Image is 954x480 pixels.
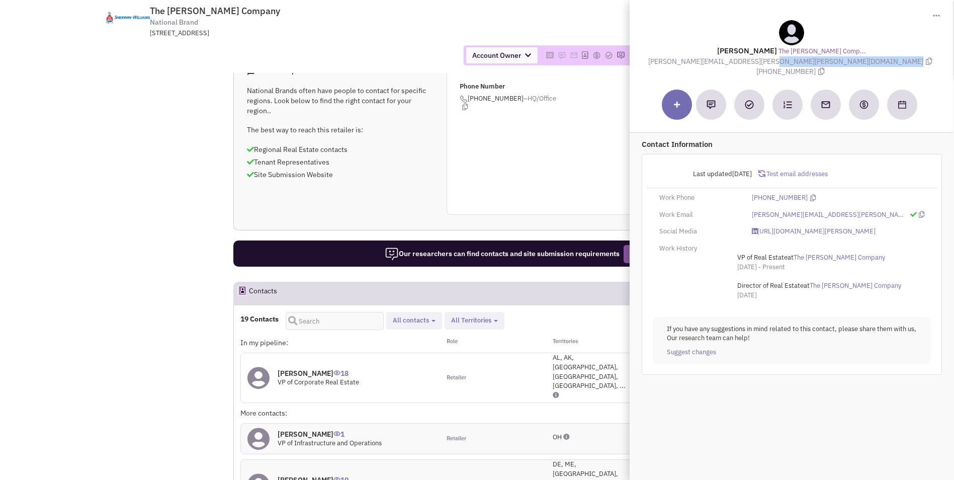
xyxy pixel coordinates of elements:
[460,95,468,103] img: icon-phone.png
[859,100,869,110] img: Create a deal
[752,210,907,220] a: [PERSON_NAME][EMAIL_ADDRESS][PERSON_NAME][PERSON_NAME][DOMAIN_NAME]
[617,51,625,59] img: Please add to your accounts
[592,51,600,59] img: Please add to your accounts
[737,253,885,262] span: at
[247,157,433,167] p: Tenant Representatives
[278,378,359,386] span: VP of Corporate Real Estate
[466,47,537,63] span: Account Owner
[278,430,382,439] h4: [PERSON_NAME]
[778,47,866,56] a: The [PERSON_NAME] Comp...
[460,94,632,110] span: [PHONE_NUMBER]
[648,57,934,66] span: [PERSON_NAME][EMAIL_ADDRESS][PERSON_NAME][PERSON_NAME][DOMAIN_NAME]
[247,170,433,180] p: Site Submission Website
[240,314,279,324] h4: 19 Contacts
[249,282,277,304] h2: Contacts
[653,227,745,236] div: Social Media
[247,66,296,75] span: Reach out tip
[278,439,382,447] span: VP of Infrastructure and Operations
[247,125,433,135] p: The best way to reach this retailer is:
[667,325,917,343] p: If you have any suggestions in mind related to this contact, please share them with us, Our resea...
[553,353,626,390] span: AL, AK, [GEOGRAPHIC_DATA], [GEOGRAPHIC_DATA], [GEOGRAPHIC_DATA], ...
[385,247,399,261] img: icon-researcher-20.png
[540,338,639,348] div: Territories
[604,51,613,59] img: Please add to your accounts
[732,170,752,178] span: [DATE]
[642,139,942,149] p: Contact Information
[150,5,280,17] span: The [PERSON_NAME] Company
[553,433,562,441] span: OH
[794,253,885,263] a: The [PERSON_NAME] Company
[393,316,429,325] span: All contacts
[390,315,439,326] button: All contacts
[737,281,804,290] span: Director of Real Estate
[667,348,716,357] a: Suggest changes
[278,369,359,378] h4: [PERSON_NAME]
[451,316,491,325] span: All Territories
[737,253,788,262] span: VP of Real Estate
[333,370,340,375] img: icon-UserInteraction.png
[717,46,777,55] lable: [PERSON_NAME]
[447,374,466,382] span: Retailer
[460,82,632,92] p: Phone Number
[653,210,745,220] div: Work Email
[737,291,757,299] span: [DATE]
[150,29,412,38] div: [STREET_ADDRESS]
[570,51,578,59] img: Please add to your accounts
[333,431,340,436] img: icon-UserInteraction.png
[756,67,827,76] span: [PHONE_NUMBER]
[752,227,876,236] a: [URL][DOMAIN_NAME][PERSON_NAME]
[783,100,792,109] img: Subscribe to a cadence
[440,338,540,348] div: Role
[247,144,433,154] p: Regional Real Estate contacts
[821,100,831,110] img: Send an email
[558,51,566,59] img: Please add to your accounts
[745,100,754,109] img: Add a Task
[624,245,694,263] button: Request Research
[653,193,745,203] div: Work Phone
[898,101,906,109] img: Schedule a Meeting
[333,422,344,439] span: 1
[737,263,785,271] span: [DATE] - Present
[448,315,501,326] button: All Territories
[653,244,745,254] div: Work History
[810,281,901,291] a: The [PERSON_NAME] Company
[385,249,620,258] span: Our researchers can find contacts and site submission requirements
[286,312,384,330] input: Search
[752,193,808,203] a: [PHONE_NUMBER]
[333,361,349,378] span: 18
[737,281,901,290] span: at
[765,170,828,178] span: Test email addresses
[653,165,758,184] div: Last updated
[240,338,440,348] div: In my pipeline:
[240,408,440,418] div: More contacts:
[247,86,433,116] p: National Brands often have people to contact for specific regions. Look below to find the right c...
[707,100,716,109] img: Add a note
[447,435,466,443] span: Retailer
[150,17,198,28] span: National Brand
[524,94,556,103] span: –HQ/Office
[779,20,804,45] img: teammate.png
